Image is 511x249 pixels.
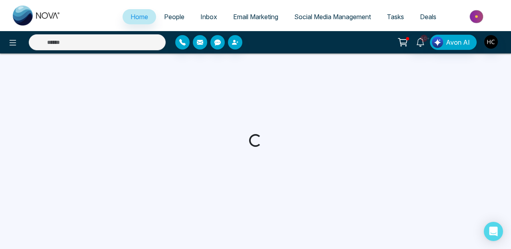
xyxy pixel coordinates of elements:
span: 10+ [420,35,428,42]
img: Lead Flow [432,37,443,48]
a: Home [123,9,156,24]
div: Open Intercom Messenger [484,222,503,241]
a: Tasks [379,9,412,24]
a: Inbox [192,9,225,24]
span: Deals [420,13,436,21]
span: Avon AI [446,38,470,47]
span: Inbox [200,13,217,21]
span: Home [131,13,148,21]
a: People [156,9,192,24]
img: Nova CRM Logo [13,6,61,26]
a: Deals [412,9,444,24]
span: Email Marketing [233,13,278,21]
span: Tasks [387,13,404,21]
img: User Avatar [484,35,498,49]
a: Email Marketing [225,9,286,24]
span: Social Media Management [294,13,371,21]
a: Social Media Management [286,9,379,24]
span: People [164,13,184,21]
button: Avon AI [430,35,477,50]
a: 10+ [411,35,430,49]
img: Market-place.gif [448,8,506,26]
